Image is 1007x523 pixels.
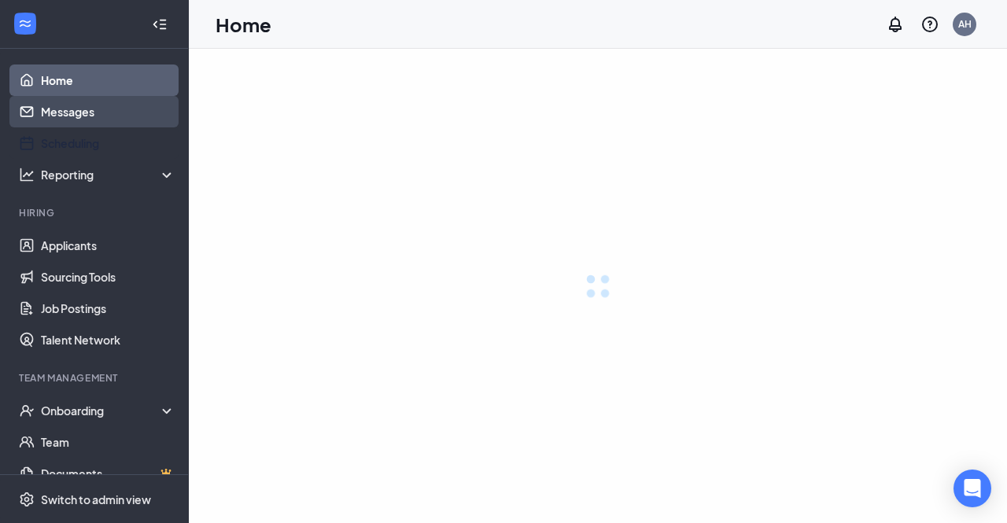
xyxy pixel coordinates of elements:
a: Messages [41,96,175,127]
div: Onboarding [41,403,176,418]
svg: Notifications [886,15,905,34]
svg: WorkstreamLogo [17,16,33,31]
a: Team [41,426,175,458]
svg: Collapse [152,17,168,32]
div: Switch to admin view [41,492,151,507]
a: Applicants [41,230,175,261]
a: DocumentsCrown [41,458,175,489]
div: Open Intercom Messenger [954,470,991,507]
div: Reporting [41,167,176,182]
div: Team Management [19,371,172,385]
svg: QuestionInfo [920,15,939,34]
svg: Settings [19,492,35,507]
h1: Home [216,11,271,38]
a: Talent Network [41,324,175,355]
a: Scheduling [41,127,175,159]
a: Home [41,64,175,96]
a: Job Postings [41,293,175,324]
svg: Analysis [19,167,35,182]
svg: UserCheck [19,403,35,418]
div: Hiring [19,206,172,219]
div: AH [958,17,972,31]
a: Sourcing Tools [41,261,175,293]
